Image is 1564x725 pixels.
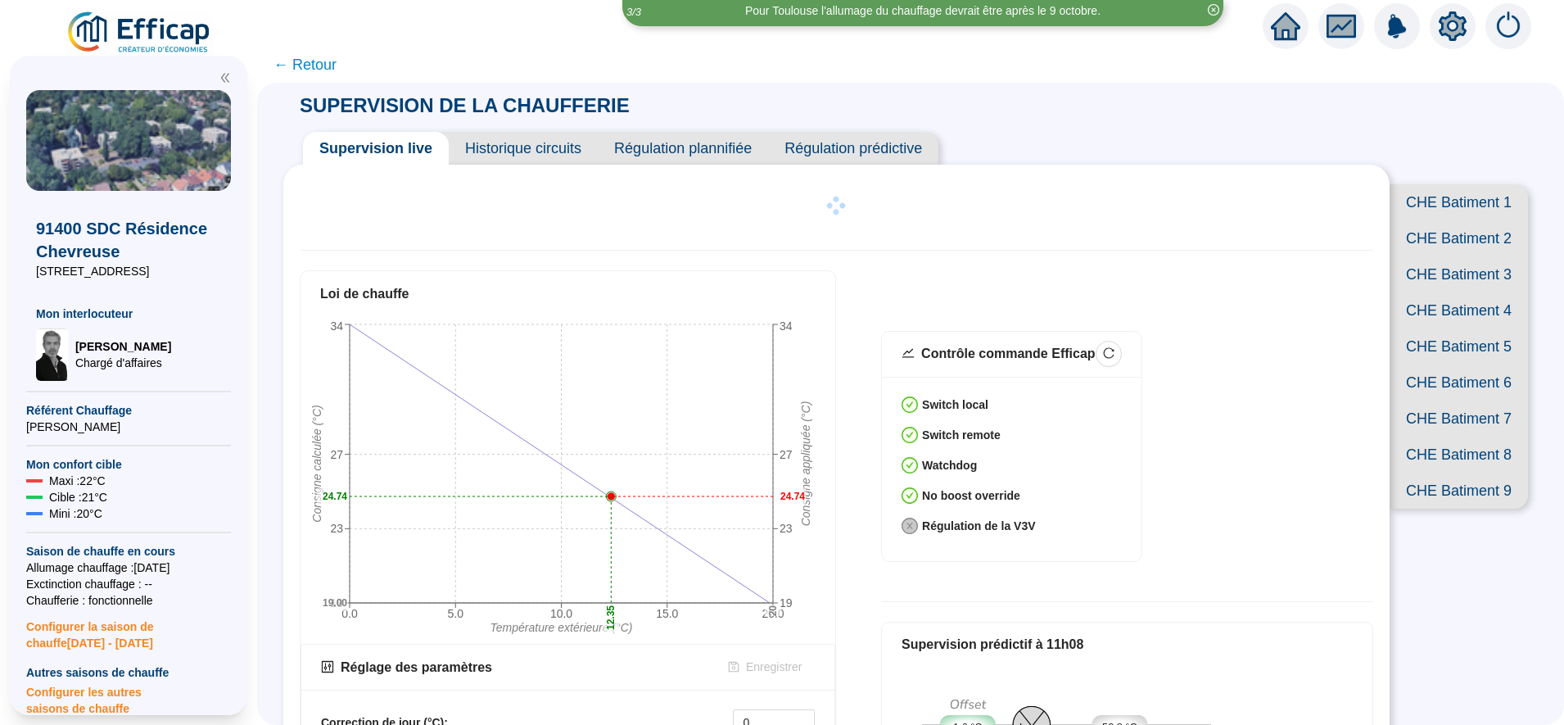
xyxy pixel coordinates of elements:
[1390,401,1528,437] span: CHE Batiment 7
[310,406,323,523] tspan: Consigne calculée (°C)
[490,621,633,634] tspan: Température extérieure (°C)
[902,635,1353,655] div: Supervision prédictif à 11h08
[36,263,221,279] span: [STREET_ADDRESS]
[26,402,231,419] span: Référent Chauffage
[1390,220,1528,256] span: CHE Batiment 2
[780,596,793,609] tspan: 19
[922,489,1020,502] strong: No boost override
[1390,184,1528,220] span: CHE Batiment 1
[330,448,343,461] tspan: 27
[550,607,572,620] tspan: 10.0
[75,338,171,355] span: [PERSON_NAME]
[780,319,793,333] tspan: 34
[1374,3,1420,49] img: alerts
[902,347,915,360] span: stock
[598,132,768,165] span: Régulation plannifiée
[902,487,918,504] span: check-circle
[49,505,102,522] span: Mini : 20 °C
[323,491,347,502] text: 24.74
[330,523,343,536] tspan: 23
[626,6,641,18] i: 3 / 3
[26,681,231,717] span: Configurer les autres saisons de chauffe
[780,491,805,502] text: 24.74
[1271,11,1300,41] span: home
[341,658,492,677] div: Réglage des paramètres
[768,132,938,165] span: Régulation prédictive
[922,398,988,411] strong: Switch local
[75,355,171,371] span: Chargé d'affaires
[303,132,449,165] span: Supervision live
[26,456,231,473] span: Mon confort cible
[902,427,918,443] span: check-circle
[745,2,1101,20] div: Pour Toulouse l'allumage du chauffage devrait être après le 9 octobre.
[49,473,106,489] span: Maxi : 22 °C
[1390,256,1528,292] span: CHE Batiment 3
[762,607,784,620] tspan: 20.0
[922,428,1001,442] strong: Switch remote
[273,53,337,76] span: ← Retour
[902,518,918,534] span: close-circle
[1208,4,1219,16] span: close-circle
[36,306,221,322] span: Mon interlocuteur
[26,576,231,592] span: Exctinction chauffage : --
[1485,3,1531,49] img: alerts
[922,459,977,472] strong: Watchdog
[715,655,815,681] button: Enregistrer
[26,664,231,681] span: Autres saisons de chauffe
[449,132,598,165] span: Historique circuits
[26,543,231,560] span: Saison de chauffe en cours
[1390,365,1528,401] span: CHE Batiment 6
[605,605,617,630] text: 12.35
[320,284,816,304] div: Loi de chauffe
[656,607,678,620] tspan: 15.0
[66,10,214,56] img: efficap energie logo
[1390,329,1528,365] span: CHE Batiment 5
[26,560,231,576] span: Allumage chauffage : [DATE]
[26,419,231,435] span: [PERSON_NAME]
[341,607,358,620] tspan: 0.0
[26,592,231,609] span: Chaufferie : fonctionnelle
[1390,473,1528,509] span: CHE Batiment 9
[921,344,1095,364] div: Contrôle commande Efficap
[283,94,646,116] span: SUPERVISION DE LA CHAUFFERIE
[780,448,793,461] tspan: 27
[799,401,812,527] tspan: Consigne appliquée (°C)
[1438,11,1467,41] span: setting
[36,329,69,381] img: Chargé d'affaires
[902,457,918,474] span: check-circle
[1327,11,1356,41] span: fund
[49,489,107,505] span: Cible : 21 °C
[36,217,221,263] span: 91400 SDC Résidence Chevreuse
[330,319,343,333] tspan: 34
[1390,292,1528,329] span: CHE Batiment 4
[1103,347,1114,359] span: reload
[922,519,1035,532] strong: Régulation de la V3V
[26,609,231,651] span: Configurer la saison de chauffe [DATE] - [DATE]
[902,396,918,413] span: check-circle
[767,605,779,617] text: 20
[1390,437,1528,473] span: CHE Batiment 8
[323,597,347,609] text: 19.00
[219,72,231,84] span: double-left
[448,607,464,620] tspan: 5.0
[321,660,334,673] span: control
[780,523,793,536] tspan: 23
